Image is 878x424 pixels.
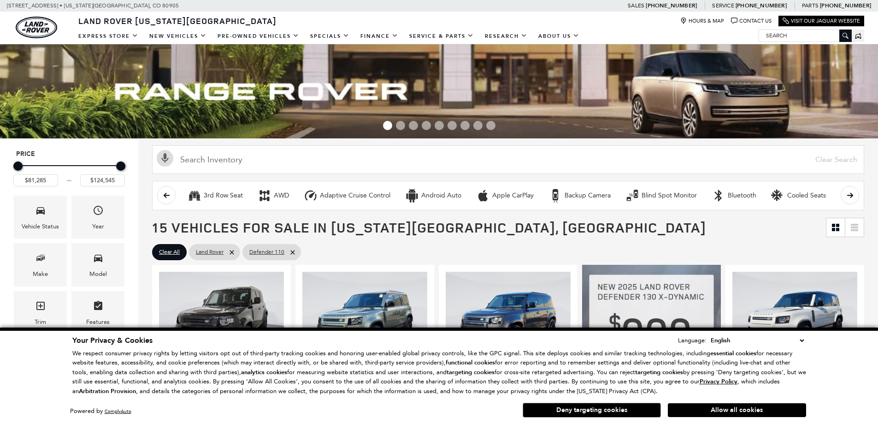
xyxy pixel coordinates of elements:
[212,28,305,44] a: Pre-Owned Vehicles
[71,196,124,239] div: YearYear
[14,291,67,334] div: TrimTrim
[73,28,585,44] nav: Main Navigation
[446,358,495,367] strong: functional cookies
[548,189,562,203] div: Backup Camera
[71,291,124,334] div: FeaturesFeatures
[646,2,697,9] a: [PHONE_NUMBER]
[473,121,483,130] span: Go to slide 8
[157,186,176,204] button: scroll left
[13,161,23,171] div: Minimum Price
[355,28,404,44] a: Finance
[471,186,539,205] button: Apple CarPlayApple CarPlay
[79,387,136,395] strong: Arbitration Provision
[728,191,756,200] div: Bluetooth
[712,2,734,9] span: Service
[159,272,284,365] img: 2025 Land Rover Defender 110 S
[405,189,419,203] div: Android Auto
[460,121,470,130] span: Go to slide 7
[258,189,271,203] div: AWD
[700,377,737,386] u: Privacy Policy
[708,335,806,346] select: Language Select
[72,349,806,396] p: We respect consumer privacy rights by letting visitors opt out of third-party tracking cookies an...
[486,121,495,130] span: Go to slide 9
[476,189,490,203] div: Apple CarPlay
[620,186,702,205] button: Blind Spot MonitorBlind Spot Monitor
[7,2,179,9] a: [STREET_ADDRESS] • [US_STATE][GEOGRAPHIC_DATA], CO 80905
[241,368,287,376] strong: analytics cookies
[635,368,683,376] strong: targeting cookies
[565,191,611,200] div: Backup Camera
[93,203,104,221] span: Year
[302,272,427,365] img: 2025 Land Rover Defender 110 S
[157,150,173,167] svg: Click to toggle on voice search
[435,121,444,130] span: Go to slide 5
[820,2,871,9] a: [PHONE_NUMBER]
[16,17,57,38] img: Land Rover
[304,189,318,203] div: Adaptive Cruise Control
[642,191,697,200] div: Blind Spot Monitor
[680,18,724,24] a: Hours & Map
[16,17,57,38] a: land-rover
[144,28,212,44] a: New Vehicles
[400,186,466,205] button: Android AutoAndroid Auto
[492,191,534,200] div: Apple CarPlay
[71,243,124,286] div: ModelModel
[89,269,107,279] div: Model
[152,145,864,174] input: Search Inventory
[14,243,67,286] div: MakeMake
[421,191,461,200] div: Android Auto
[628,2,644,9] span: Sales
[92,221,104,232] div: Year
[422,121,431,130] span: Go to slide 4
[299,186,395,205] button: Adaptive Cruise ControlAdaptive Cruise Control
[253,186,294,205] button: AWDAWD
[35,317,46,327] div: Trim
[759,30,851,41] input: Search
[802,2,819,9] span: Parts
[204,191,243,200] div: 3rd Row Seat
[446,272,571,365] img: 2025 Land Rover Defender 110 X-Dynamic SE
[732,272,857,365] img: 2025 Land Rover Defender 110 V8
[700,378,737,385] a: Privacy Policy
[404,28,479,44] a: Service & Parts
[13,174,58,186] input: Minimum
[35,250,46,269] span: Make
[668,403,806,417] button: Allow all cookies
[625,189,639,203] div: Blind Spot Monitor
[678,337,707,343] div: Language:
[396,121,405,130] span: Go to slide 2
[16,150,122,158] h5: Price
[249,246,284,258] span: Defender 110
[320,191,390,200] div: Adaptive Cruise Control
[73,15,282,26] a: Land Rover [US_STATE][GEOGRAPHIC_DATA]
[533,28,585,44] a: About Us
[274,191,289,200] div: AWD
[72,335,153,346] span: Your Privacy & Cookies
[731,18,772,24] a: Contact Us
[183,186,248,205] button: 3rd Row Seat3rd Row Seat
[116,161,125,171] div: Maximum Price
[159,246,180,258] span: Clear All
[766,186,831,205] button: Cooled SeatsCooled Seats
[13,158,125,186] div: Price
[188,189,201,203] div: 3rd Row Seat
[70,408,131,414] div: Powered by
[771,189,785,203] div: Cooled Seats
[479,28,533,44] a: Research
[710,349,756,358] strong: essential cookies
[93,298,104,317] span: Features
[33,269,48,279] div: Make
[523,403,661,418] button: Deny targeting cookies
[22,221,59,232] div: Vehicle Status
[35,203,46,221] span: Vehicle
[35,298,46,317] span: Trim
[787,191,826,200] div: Cooled Seats
[448,121,457,130] span: Go to slide 6
[712,189,725,203] div: Bluetooth
[305,28,355,44] a: Specials
[841,186,859,204] button: scroll right
[543,186,616,205] button: Backup CameraBackup Camera
[707,186,761,205] button: BluetoothBluetooth
[78,15,277,26] span: Land Rover [US_STATE][GEOGRAPHIC_DATA]
[14,196,67,239] div: VehicleVehicle Status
